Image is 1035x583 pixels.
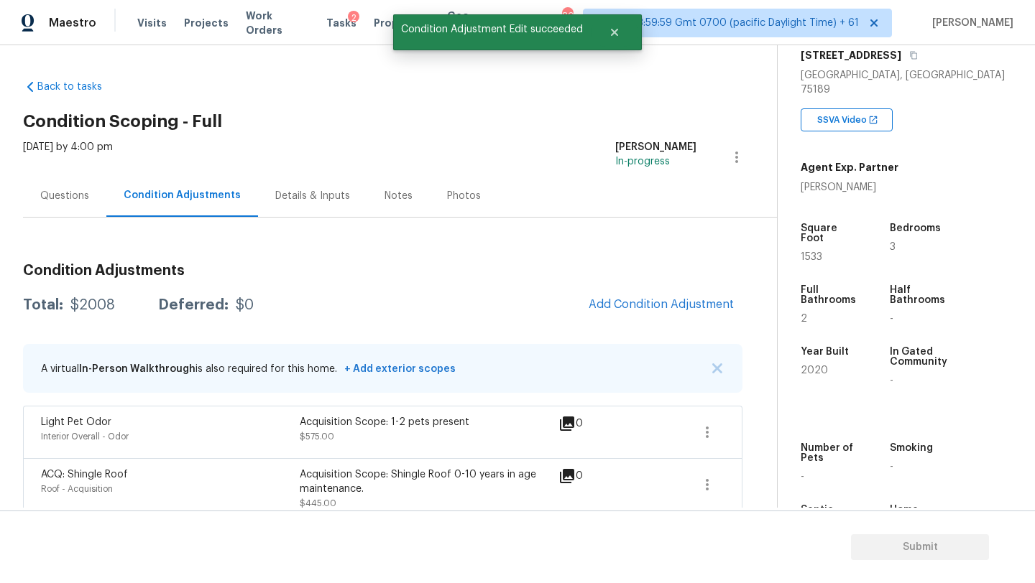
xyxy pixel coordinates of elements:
[890,505,952,525] h5: Home Additions
[300,499,336,508] span: $445.00
[801,252,822,262] span: 1533
[393,14,591,45] span: Condition Adjustment Edit succeeded
[801,48,901,62] h5: [STREET_ADDRESS]
[23,298,63,312] div: Total:
[49,16,96,30] span: Maestro
[23,140,113,174] div: [DATE] by 4:00 pm
[615,157,670,167] span: In-progress
[40,189,89,203] div: Questions
[712,363,722,373] img: X Button Icon
[801,314,807,324] span: 2
[23,114,777,129] h2: Condition Scoping - Full
[801,472,804,482] span: -
[890,443,933,453] h5: Smoking
[817,113,873,127] span: SSVA Video
[890,462,893,472] span: -
[801,347,849,357] h5: Year Built
[79,364,195,374] span: In-Person Walkthrough
[41,485,113,493] span: Roof - Acquisition
[890,285,952,305] h5: Half Bathrooms
[124,188,241,202] div: Condition Adjustments
[710,361,724,376] button: X Button Icon
[890,314,893,324] span: -
[348,11,359,25] div: 2
[340,364,456,374] span: + Add exterior scopes
[868,115,878,125] img: Open In New Icon
[801,443,862,463] h5: Number of Pets
[801,180,898,195] div: [PERSON_NAME]
[801,68,1012,97] div: [GEOGRAPHIC_DATA], [GEOGRAPHIC_DATA] 75189
[801,365,828,376] span: 2020
[801,223,862,243] h5: Square Foot
[184,16,229,30] span: Projects
[580,289,742,320] button: Add Condition Adjustment
[246,9,309,37] span: Work Orders
[890,376,893,386] span: -
[23,80,161,94] a: Back to tasks
[890,242,896,252] span: 3
[326,18,356,28] span: Tasks
[591,18,638,47] button: Close
[300,467,558,496] div: Acquisition Scope: Shingle Roof 0-10 years in age maintenance.
[801,108,893,131] div: SSVA Video
[275,189,350,203] div: Details & Inputs
[236,298,254,312] div: $0
[41,362,456,376] p: A virtual is also required for this home.
[158,298,229,312] div: Deferred:
[595,16,859,30] span: Tamp[…]3:59:59 Gmt 0700 (pacific Daylight Time) + 61
[589,298,734,311] span: Add Condition Adjustment
[801,160,898,174] h5: Agent Exp. Partner
[41,470,128,480] span: ACQ: Shingle Roof
[70,298,115,312] div: $2008
[23,263,742,278] h3: Condition Adjustments
[562,9,572,23] div: 805
[385,189,413,203] div: Notes
[801,285,862,305] h5: Full Bathrooms
[801,505,862,525] h5: Septic system
[41,417,111,427] span: Light Pet Odor
[890,223,941,233] h5: Bedrooms
[926,16,1013,30] span: [PERSON_NAME]
[300,432,334,441] span: $575.00
[890,347,952,367] h5: In Gated Community
[447,9,538,37] span: Geo Assignments
[907,49,920,62] button: Copy Address
[41,432,129,441] span: Interior Overall - Odor
[137,16,167,30] span: Visits
[374,16,430,30] span: Properties
[615,140,696,154] div: [PERSON_NAME]
[300,415,558,429] div: Acquisition Scope: 1-2 pets present
[558,467,629,485] div: 0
